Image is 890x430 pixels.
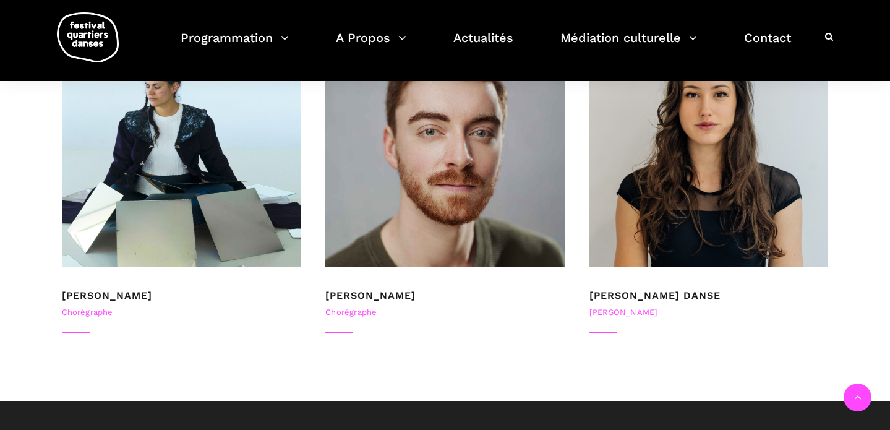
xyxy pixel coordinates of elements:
[744,27,791,64] a: Contact
[62,290,152,301] a: [PERSON_NAME]
[336,27,406,64] a: A Propos
[589,306,829,319] div: [PERSON_NAME]
[589,290,721,301] a: [PERSON_NAME] Danse
[560,27,697,64] a: Médiation culturelle
[325,290,416,301] a: [PERSON_NAME]
[453,27,513,64] a: Actualités
[181,27,289,64] a: Programmation
[57,12,119,62] img: logo-fqd-med
[325,306,565,319] div: Chorégraphe
[62,306,301,319] div: Chorégraphe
